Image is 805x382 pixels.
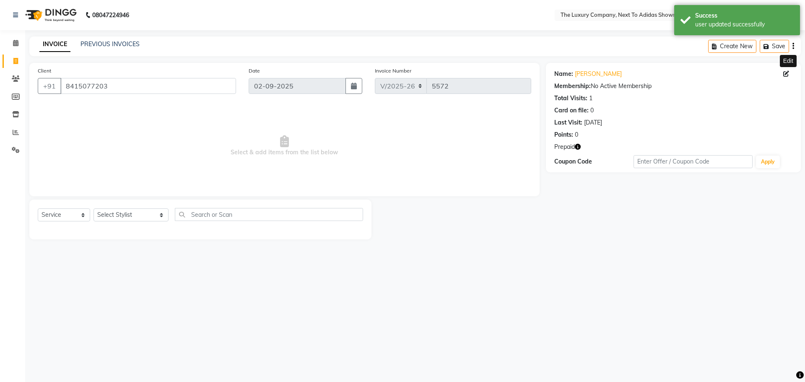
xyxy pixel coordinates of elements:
span: Prepaid [554,143,575,151]
div: 0 [590,106,594,115]
div: Edit [780,55,797,67]
div: 1 [589,94,592,103]
div: Success [695,11,794,20]
a: PREVIOUS INVOICES [80,40,140,48]
div: 0 [575,130,578,139]
b: 08047224946 [92,3,129,27]
a: [PERSON_NAME] [575,70,622,78]
div: Total Visits: [554,94,587,103]
div: [DATE] [584,118,602,127]
button: Save [760,40,789,53]
div: Card on file: [554,106,589,115]
label: Client [38,67,51,75]
label: Invoice Number [375,67,411,75]
div: No Active Membership [554,82,792,91]
div: Membership: [554,82,591,91]
label: Date [249,67,260,75]
div: Last Visit: [554,118,582,127]
div: Points: [554,130,573,139]
span: Select & add items from the list below [38,104,531,188]
button: Create New [708,40,756,53]
a: INVOICE [39,37,70,52]
img: logo [21,3,79,27]
button: Apply [756,156,780,168]
input: Search by Name/Mobile/Email/Code [60,78,236,94]
input: Search or Scan [175,208,363,221]
div: Coupon Code [554,157,634,166]
div: user updated successfully [695,20,794,29]
input: Enter Offer / Coupon Code [634,155,753,168]
button: +91 [38,78,61,94]
div: Name: [554,70,573,78]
